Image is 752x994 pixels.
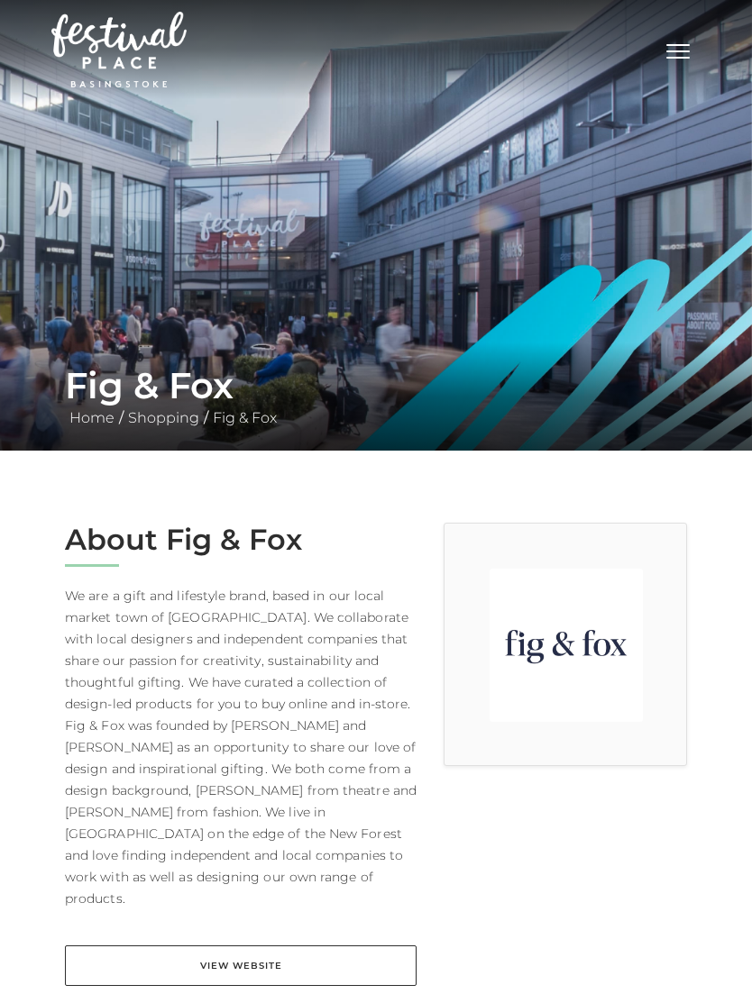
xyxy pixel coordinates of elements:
[124,409,204,426] a: Shopping
[65,523,417,557] h2: About Fig & Fox
[65,409,119,426] a: Home
[208,409,281,426] a: Fig & Fox
[656,36,701,62] button: Toggle navigation
[65,945,417,986] a: View Website
[65,585,417,909] p: We are a gift and lifestyle brand, based in our local market town of [GEOGRAPHIC_DATA]. We collab...
[51,364,701,429] div: / /
[51,12,187,87] img: Festival Place Logo
[65,364,687,407] h1: Fig & Fox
